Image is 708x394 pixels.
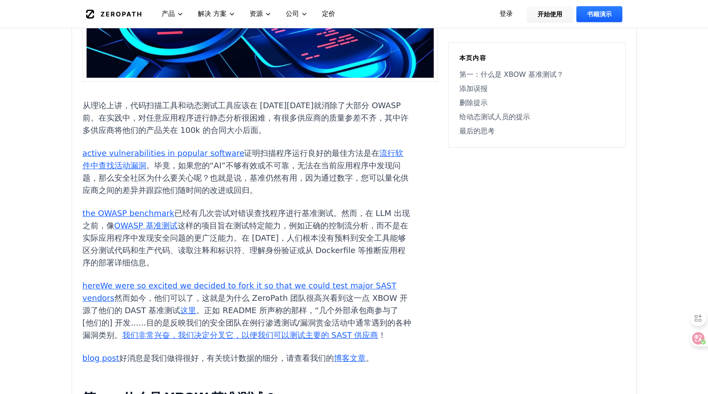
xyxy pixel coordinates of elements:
[334,353,366,363] a: 博客文章
[538,11,562,18] font: 开始使用
[459,113,530,121] font: 给动态测试人员的提示
[122,330,379,340] a: 我们非常兴奋，我们决定分叉它，以便我们可以测试主要的 SAST 供应商
[198,10,227,18] font: 解决 方案
[459,83,615,94] a: 添加误报
[83,101,409,135] font: 从理论上讲，代码扫描工具和动态测试工具应该在 [DATE][DATE]就消除了大部分 OWASP 前。在实践中，对任意应用程序进行静态分析很困难，有很多供应商的质量参差不齐，其中许多供应商将他们...
[489,6,523,22] a: 登录
[459,112,615,122] a: 给动态测试人员的提示
[459,54,487,61] font: 本页内容
[500,10,513,18] font: 登录
[83,281,397,303] a: We were so excited we decided to fork it so that we could test major SAST vendors
[587,11,612,18] font: 书籍演示
[527,6,573,22] a: 开始使用
[162,10,175,18] font: 产品
[322,10,335,18] font: 定价
[286,10,299,18] font: 公司
[459,127,495,135] font: 最后的思考
[459,84,488,93] font: 添加误报
[459,70,564,79] font: 第一：什么是 XBOW 基准测试？
[83,281,101,290] a: here
[576,6,622,22] a: 书籍演示
[459,126,615,136] a: 最后的思考
[83,293,411,340] font: 然而如今，他们可以了，这就是为什么 ZeroPath 团队很高兴看到这一点 XBOW 开源了他们的 DAST 基准测试 。正如 README 所声称的那样，“几个外部承包商参与了 [他们的] 开...
[83,353,119,363] a: blog post
[119,353,374,363] font: 好消息是我们做得很好，有关统计数据的细分，请查看我们的 。
[459,69,615,80] a: 第一：什么是 XBOW 基准测试？
[114,221,178,230] a: OWASP 基准测试
[180,306,196,315] a: 这里
[83,148,404,170] a: 流行软件中查找活动漏洞
[83,208,174,218] a: the OWASP benchmark
[459,98,488,107] font: 删除提示
[83,148,409,195] font: 证明扫描程序运行良好的最佳方法是在 。毕竟，如果您的“AI”不够有效或不可靠，无法在当前应用程序中发现问题，那么安全社区为什么要关心呢？也就是说，基准仍然有用，因为通过数字，您可以量化供应商之间...
[83,208,410,267] font: 已经有几次尝试对错误查找程序进行基准测试。然而，在 LLM 出现之前，像 这样的项目旨在测试特定能力，例如正确的控制流分析，而不是在实际应用程序中发现安全问题的更广泛能力。在 [DATE]，人们...
[250,10,263,18] font: 资源
[459,98,615,108] a: 删除提示
[83,148,245,158] a: active vulnerabilities in popular software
